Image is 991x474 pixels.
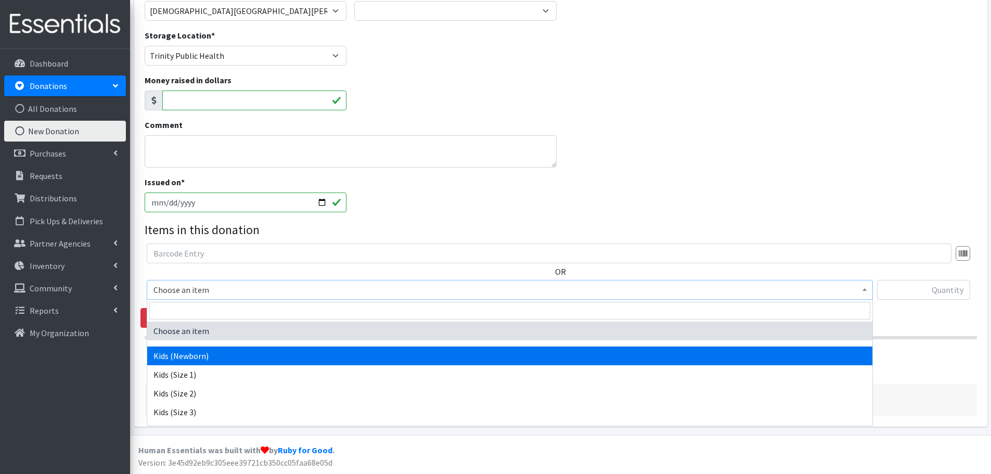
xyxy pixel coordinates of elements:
[30,171,62,181] p: Requests
[4,53,126,74] a: Dashboard
[555,265,566,278] label: OR
[145,221,977,239] legend: Items in this donation
[147,403,872,421] li: Kids (Size 3)
[140,308,192,328] a: Remove
[181,177,185,187] abbr: required
[147,244,951,263] input: Barcode Entry
[4,300,126,321] a: Reports
[4,255,126,276] a: Inventory
[4,188,126,209] a: Distributions
[4,323,126,343] a: My Organization
[4,278,126,299] a: Community
[4,7,126,42] img: HumanEssentials
[30,283,72,293] p: Community
[147,421,872,440] li: Kids (Size 4)
[4,121,126,142] a: New Donation
[145,119,183,131] label: Comment
[877,280,970,300] input: Quantity
[4,233,126,254] a: Partner Agencies
[145,176,185,188] label: Issued on
[30,261,65,271] p: Inventory
[30,328,89,338] p: My Organization
[30,238,91,249] p: Partner Agencies
[147,365,872,384] li: Kids (Size 1)
[145,29,215,42] label: Storage Location
[138,457,332,468] span: Version: 3e45d92eb9c305eee39721cb350cc05faa68e05d
[30,81,67,91] p: Donations
[30,148,66,159] p: Purchases
[147,347,872,365] li: Kids (Newborn)
[278,445,332,455] a: Ruby for Good
[4,211,126,232] a: Pick Ups & Deliveries
[147,384,872,403] li: Kids (Size 2)
[4,98,126,119] a: All Donations
[4,75,126,96] a: Donations
[30,305,59,316] p: Reports
[153,283,866,297] span: Choose an item
[138,445,334,455] strong: Human Essentials was built with by .
[145,74,231,86] label: Money raised in dollars
[147,280,873,300] span: Choose an item
[4,165,126,186] a: Requests
[4,143,126,164] a: Purchases
[147,322,872,340] li: Choose an item
[211,30,215,41] abbr: required
[30,58,68,69] p: Dashboard
[30,216,103,226] p: Pick Ups & Deliveries
[30,193,77,203] p: Distributions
